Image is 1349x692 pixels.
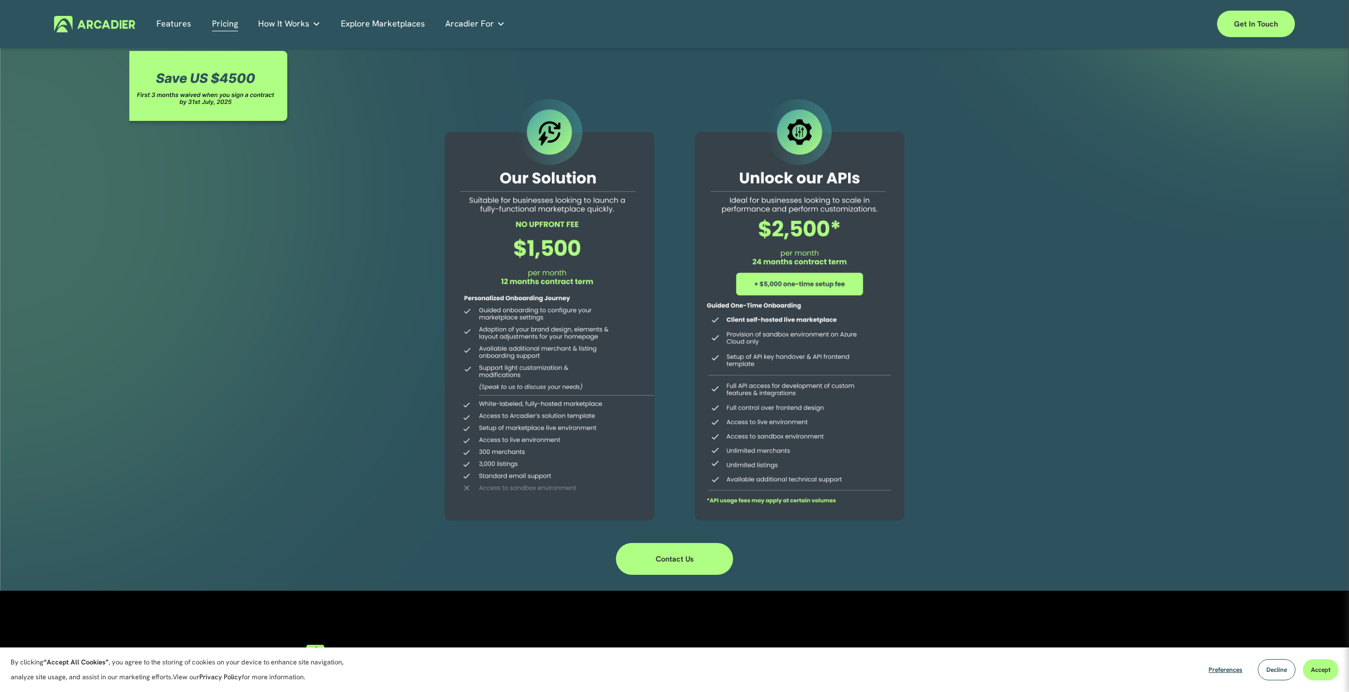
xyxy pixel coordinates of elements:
[54,16,135,32] img: Arcadier
[258,16,321,32] a: folder dropdown
[1217,11,1295,37] a: Get in touch
[199,672,242,681] a: Privacy Policy
[1258,659,1295,680] button: Decline
[258,16,310,31] span: How It Works
[773,646,830,658] strong: How it Works
[1266,665,1287,674] span: Decline
[616,543,734,575] a: Contact Us
[1209,665,1242,674] span: Preferences
[1296,641,1349,692] div: Widget de chat
[43,658,109,667] strong: “Accept All Cookies”
[616,646,655,658] strong: Features
[156,16,191,32] a: Features
[445,16,494,31] span: Arcadier For
[460,646,554,658] strong: Explore Marketplaces
[1296,641,1349,692] iframe: Chat Widget
[1201,659,1250,680] button: Preferences
[11,655,355,685] p: By clicking , you agree to the storing of cookies on your device to enhance site navigation, anal...
[341,16,425,32] a: Explore Marketplaces
[930,646,970,658] span: Company
[445,16,505,32] a: folder dropdown
[212,16,238,32] a: Pricing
